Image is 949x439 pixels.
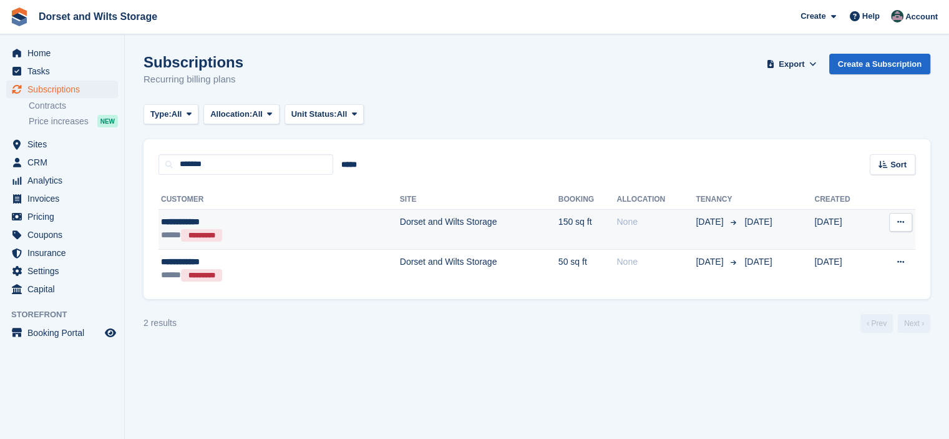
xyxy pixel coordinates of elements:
[252,108,263,121] span: All
[144,317,177,330] div: 2 results
[814,209,872,249] td: [DATE]
[898,314,930,333] a: Next
[6,81,118,98] a: menu
[27,324,102,342] span: Booking Portal
[6,244,118,262] a: menu
[779,58,804,71] span: Export
[6,44,118,62] a: menu
[6,208,118,225] a: menu
[210,108,252,121] span: Allocation:
[27,244,102,262] span: Insurance
[97,115,118,127] div: NEW
[29,100,118,112] a: Contracts
[860,314,893,333] a: Previous
[400,249,558,289] td: Dorset and Wilts Storage
[862,10,880,22] span: Help
[27,262,102,280] span: Settings
[558,249,617,289] td: 50 sq ft
[6,280,118,298] a: menu
[801,10,825,22] span: Create
[400,209,558,249] td: Dorset and Wilts Storage
[558,209,617,249] td: 150 sq ft
[6,154,118,171] a: menu
[144,54,243,71] h1: Subscriptions
[6,190,118,207] a: menu
[337,108,348,121] span: All
[558,190,617,210] th: Booking
[890,159,907,171] span: Sort
[6,136,118,153] a: menu
[144,72,243,87] p: Recurring billing plans
[696,255,726,269] span: [DATE]
[144,104,198,125] button: Type: All
[27,208,102,225] span: Pricing
[764,54,819,74] button: Export
[400,190,558,210] th: Site
[905,11,938,23] span: Account
[27,280,102,298] span: Capital
[27,190,102,207] span: Invoices
[616,190,696,210] th: Allocation
[6,62,118,80] a: menu
[27,172,102,189] span: Analytics
[858,314,933,333] nav: Page
[29,114,118,128] a: Price increases NEW
[203,104,280,125] button: Allocation: All
[34,6,162,27] a: Dorset and Wilts Storage
[6,262,118,280] a: menu
[829,54,930,74] a: Create a Subscription
[814,190,872,210] th: Created
[27,136,102,153] span: Sites
[6,226,118,244] a: menu
[27,62,102,80] span: Tasks
[891,10,903,22] img: Steph Chick
[103,325,118,340] a: Preview store
[696,215,726,229] span: [DATE]
[696,190,739,210] th: Tenancy
[27,226,102,244] span: Coupons
[744,257,772,267] span: [DATE]
[6,324,118,342] a: menu
[172,108,182,121] span: All
[29,116,89,127] span: Price increases
[6,172,118,189] a: menu
[150,108,172,121] span: Type:
[10,7,29,26] img: stora-icon-8386f47178a22dfd0bd8f6a31ec36ba5ce8667c1dd55bd0f319d3a0aa187defe.svg
[616,255,696,269] div: None
[744,217,772,227] span: [DATE]
[158,190,400,210] th: Customer
[616,215,696,229] div: None
[27,154,102,171] span: CRM
[291,108,337,121] span: Unit Status:
[285,104,364,125] button: Unit Status: All
[27,44,102,62] span: Home
[814,249,872,289] td: [DATE]
[11,308,124,321] span: Storefront
[27,81,102,98] span: Subscriptions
